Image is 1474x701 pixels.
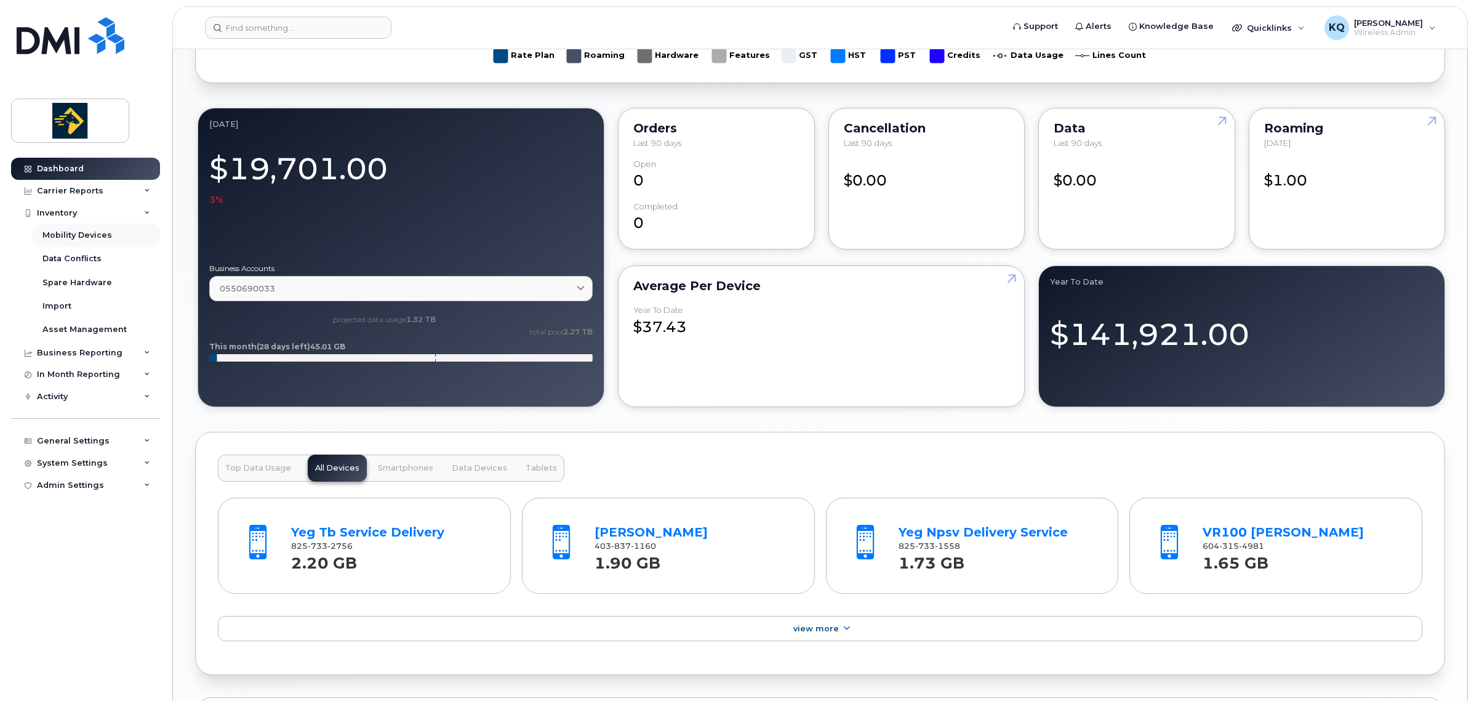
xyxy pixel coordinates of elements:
div: Average per Device [633,281,1009,291]
span: 4981 [1239,541,1264,551]
div: 0 [633,202,799,234]
span: 733 [915,541,935,551]
span: 2756 [327,541,353,551]
span: Smartphones [378,463,433,473]
div: $141,921.00 [1050,302,1433,355]
button: Data Devices [444,455,515,482]
g: Rate Plan [494,44,555,68]
a: Yeg Npsv Delivery Service [899,525,1068,540]
span: 1558 [935,541,960,551]
div: $0.00 [1054,160,1220,192]
span: Last 90 days [633,138,681,148]
g: Roaming [567,44,625,68]
span: 0550690033 [220,283,275,294]
span: Quicklinks [1247,23,1292,33]
g: GST [782,44,819,68]
tspan: This month [209,342,257,351]
g: Data Usage [993,44,1063,68]
div: $0.00 [844,160,1010,192]
a: [PERSON_NAME] [595,525,708,540]
div: Cancellation [844,123,1010,133]
span: 825 [899,541,960,551]
a: Alerts [1067,14,1120,39]
span: KQ [1329,20,1345,35]
text: total pool [529,327,593,336]
strong: 2.20 GB [291,547,357,572]
div: completed [633,202,678,211]
span: Support [1023,20,1058,33]
a: VR100 [PERSON_NAME] [1203,525,1364,540]
button: Smartphones [371,455,441,482]
div: Year to Date [633,306,683,315]
tspan: 45.01 GB [310,342,345,351]
tspan: 2.27 TB [563,327,593,336]
div: Open [633,160,656,169]
div: $37.43 [633,306,1009,338]
span: [DATE] [1264,138,1291,148]
span: Tablets [526,463,557,473]
input: Find something... [205,17,391,39]
span: 825 [291,541,353,551]
span: 837 [611,541,631,551]
a: Support [1004,14,1067,39]
span: Data Devices [452,463,507,473]
g: Hardware [638,44,700,68]
div: 0 [633,160,799,192]
div: $1.00 [1264,160,1430,192]
span: Alerts [1086,20,1112,33]
span: Last 90 days [844,138,892,148]
a: Yeg Tb Service Delivery [291,525,444,540]
span: Last 90 days [1054,138,1102,148]
g: Features [712,44,770,68]
a: Knowledge Base [1120,14,1222,39]
span: 604 [1203,541,1264,551]
span: [PERSON_NAME] [1354,18,1423,28]
span: Knowledge Base [1139,20,1214,33]
g: HST [831,44,868,68]
span: Top Data Usage [225,463,291,473]
a: View More [218,616,1422,642]
button: Tablets [518,455,564,482]
strong: 1.65 GB [1203,547,1268,572]
span: 733 [308,541,327,551]
g: Legend [494,44,1146,68]
span: View More [793,624,839,633]
div: Kerri Queton [1316,15,1444,40]
div: Roaming [1264,123,1430,133]
div: August 2025 [209,120,593,129]
span: Wireless Admin [1354,28,1423,38]
strong: 1.73 GB [899,547,964,572]
div: Quicklinks [1224,15,1313,40]
div: Orders [633,123,799,133]
g: PST [881,44,918,68]
div: Data [1054,123,1220,133]
a: 0550690033 [209,276,593,301]
div: Year to Date [1050,277,1433,287]
button: Top Data Usage [218,455,298,482]
span: 315 [1219,541,1239,551]
tspan: 1.32 TB [406,315,436,324]
g: Lines Count [1075,44,1146,68]
strong: 1.90 GB [595,547,660,572]
g: Credits [930,44,981,68]
tspan: (28 days left) [257,342,310,351]
span: 3% [209,193,223,206]
text: projected data usage [333,315,436,324]
div: $19,701.00 [209,144,593,206]
span: 1160 [631,541,656,551]
label: Business Accounts [209,265,593,272]
span: 403 [595,541,656,551]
